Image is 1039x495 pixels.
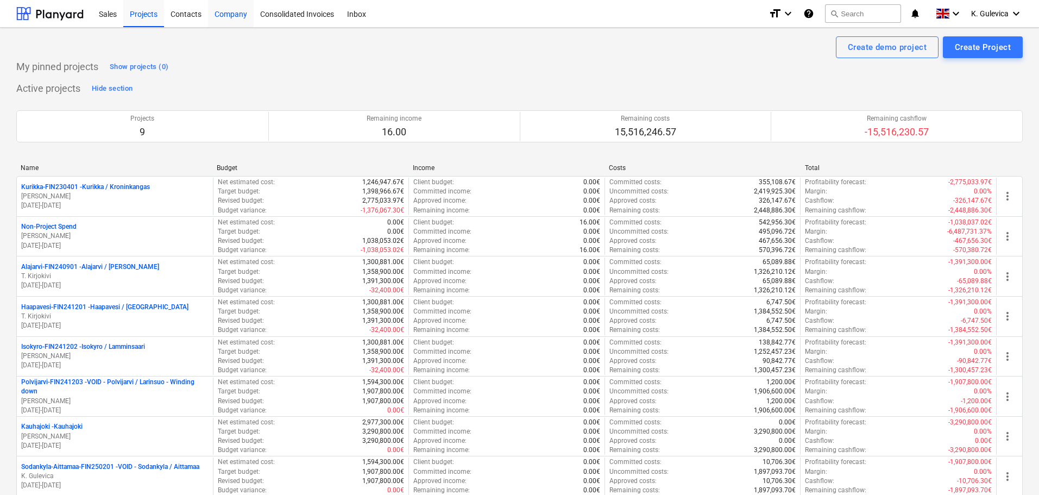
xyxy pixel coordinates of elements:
p: Remaining cashflow : [805,366,866,375]
p: Cashflow : [805,277,834,286]
p: -570,380.72€ [953,246,992,255]
p: Committed income : [413,427,471,436]
p: -326,147.67€ [953,196,992,205]
span: more_vert [1001,310,1014,323]
p: Remaining cashflow [865,114,929,123]
p: Profitability forecast : [805,218,866,227]
span: more_vert [1001,270,1014,283]
i: format_size [769,7,782,20]
p: -1,384,552.50€ [948,325,992,335]
p: Remaining cashflow : [805,246,866,255]
p: 0.00€ [387,218,404,227]
p: 1,906,600.00€ [754,387,796,396]
span: more_vert [1001,430,1014,443]
p: Committed income : [413,387,471,396]
p: 0.00€ [583,277,600,286]
p: 495,096.72€ [759,227,796,236]
iframe: Chat Widget [985,443,1039,495]
p: Approved income : [413,196,467,205]
div: Kurikka-FIN230401 -Kurikka / Kroninkangas[PERSON_NAME][DATE]-[DATE] [21,183,209,210]
div: Hide section [92,83,133,95]
p: Committed income : [413,187,471,196]
p: -1,391,300.00€ [948,258,992,267]
i: Knowledge base [803,7,814,20]
p: 1,300,881.00€ [362,258,404,267]
p: 0.00€ [583,338,600,347]
p: 0.00€ [583,427,600,436]
p: 1,907,800.00€ [362,387,404,396]
p: Client budget : [413,298,454,307]
i: keyboard_arrow_down [949,7,962,20]
div: Income [413,164,600,172]
p: -90,842.77€ [957,356,992,366]
p: Revised budget : [218,277,264,286]
span: search [830,9,839,18]
p: 1,907,800.00€ [362,397,404,406]
p: Cashflow : [805,316,834,325]
p: 0.00€ [583,387,600,396]
p: 2,977,300.00€ [362,418,404,427]
p: Net estimated cost : [218,378,275,387]
p: Uncommitted costs : [609,267,669,277]
p: -2,775,033.97€ [948,178,992,187]
p: 15,516,246.57 [615,126,676,139]
i: keyboard_arrow_down [1010,7,1023,20]
span: K. Gulevica [971,9,1009,18]
p: 1,200.00€ [766,378,796,387]
p: -1,906,600.00€ [948,406,992,415]
p: Alajarvi-FIN240901 - Alajarvi / [PERSON_NAME] [21,262,159,272]
p: 1,252,457.23€ [754,347,796,356]
p: Remaining income : [413,366,470,375]
p: Profitability forecast : [805,378,866,387]
p: Remaining income : [413,286,470,295]
p: Committed income : [413,227,471,236]
p: Remaining income [367,114,421,123]
p: Margin : [805,267,827,277]
p: 570,396.72€ [759,246,796,255]
p: Target budget : [218,227,260,236]
span: more_vert [1001,350,1014,363]
p: 0.00€ [583,206,600,215]
p: T. Kirjokivi [21,272,209,281]
p: Profitability forecast : [805,258,866,267]
p: Uncommitted costs : [609,347,669,356]
p: 0.00€ [583,286,600,295]
p: 0.00€ [583,196,600,205]
p: 65,089.88€ [763,277,796,286]
p: Approved costs : [609,397,657,406]
p: 326,147.67€ [759,196,796,205]
p: 16.00€ [580,246,600,255]
p: Approved costs : [609,236,657,246]
p: Approved costs : [609,196,657,205]
p: 1,326,210.12€ [754,286,796,295]
p: 0.00€ [779,418,796,427]
p: Uncommitted costs : [609,427,669,436]
p: -467,656.30€ [953,236,992,246]
p: 0.00€ [583,258,600,267]
p: Budget variance : [218,446,267,455]
p: 16.00€ [580,218,600,227]
p: Approved costs : [609,316,657,325]
div: Polvijarvi-FIN241203 -VOID - Polvijarvi / Larinsuo - Winding down[PERSON_NAME][DATE]-[DATE] [21,378,209,415]
p: 467,656.30€ [759,236,796,246]
p: 1,384,552.50€ [754,325,796,335]
p: Profitability forecast : [805,298,866,307]
p: -1,300,457.23€ [948,366,992,375]
p: Revised budget : [218,236,264,246]
div: Sodankyla-Aittamaa-FIN250201 -VOID - Sodankyla / AittamaaK. Gulevica[DATE]-[DATE] [21,462,209,490]
p: 0.00€ [583,316,600,325]
p: 0.00€ [583,298,600,307]
p: Revised budget : [218,356,264,366]
p: -65,089.88€ [957,277,992,286]
p: -3,290,800.00€ [948,418,992,427]
p: 1,300,881.00€ [362,298,404,307]
p: Remaining income : [413,206,470,215]
p: Budget variance : [218,286,267,295]
p: 0.00% [974,187,992,196]
p: 0.00€ [583,356,600,366]
p: T. Kirjokivi [21,312,209,321]
p: Uncommitted costs : [609,387,669,396]
p: 1,200.00€ [766,397,796,406]
div: Create demo project [848,40,927,54]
